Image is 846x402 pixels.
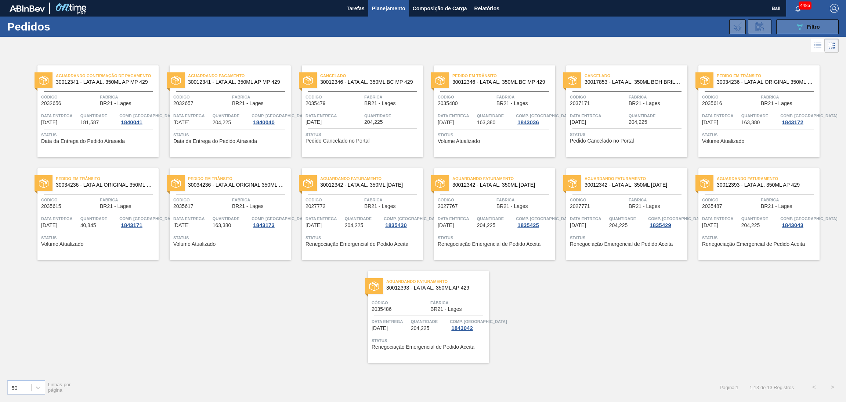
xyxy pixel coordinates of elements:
img: status [568,76,577,85]
span: BR21 - Lages [761,101,792,106]
a: statusAguardando Faturamento30012342 - LATA AL. 350ML [DATE]Código2027771FábricaBR21 - LagesData ... [555,168,687,260]
span: Status [41,131,157,139]
span: Quantidade [364,112,421,119]
span: Fábrica [629,93,686,101]
span: 2035616 [702,101,722,106]
a: statusPedido em Trânsito30034236 - LATA AL ORIGINAL 350ML BRILHOCódigo2035615FábricaBR21 - LagesD... [26,168,159,260]
span: 30012342 - LATA AL. 350ML BC 429 [320,182,417,188]
span: Relatórios [474,4,499,13]
span: Pedido Cancelado no Portal [305,138,369,144]
span: Comp. Carga [384,215,441,222]
span: Quantidade [80,112,118,119]
span: 204,225 [213,120,231,125]
span: Código [41,196,98,204]
span: Fábrica [629,196,686,204]
span: Código [305,93,362,101]
span: Data entrega [570,112,627,119]
span: Cancelado [320,72,423,79]
span: Fábrica [100,93,157,101]
span: Status [305,131,421,138]
div: Solicitação de Revisão de Pedidos [748,19,771,34]
div: Visão em Cards [825,39,839,53]
span: Aguardando Pagamento [188,72,291,79]
span: BR21 - Lages [100,101,131,106]
span: Código [173,93,230,101]
a: statusPedido em Trânsito30034236 - LATA AL ORIGINAL 350ML BRILHOCódigo2035617FábricaBR21 - LagesD... [159,168,291,260]
span: Status [702,234,818,241]
span: Data entrega [305,215,343,222]
a: statusCancelado30012346 - LATA AL. 350ML BC MP 429Código2035479FábricaBR21 - LagesData entrega[DA... [291,65,423,157]
span: 30012342 - LATA AL. 350ML BC 429 [452,182,549,188]
span: 29/09/2025 [702,120,718,125]
span: 2035486 [372,306,392,312]
span: 40,845 [80,223,96,228]
span: Status [173,131,289,139]
span: 1 - 13 de 13 Registros [749,385,794,390]
span: Código [702,196,759,204]
span: Renegociação Emergencial de Pedido Aceita [305,241,408,247]
span: BR21 - Lages [629,204,660,209]
div: Visão em Lista [811,39,825,53]
span: 2035479 [305,101,326,106]
div: 1843173 [252,222,276,228]
span: 30012393 - LATA AL. 350ML AP 429 [717,182,814,188]
img: status [171,76,181,85]
span: Aguardando Confirmação de Pagamento [56,72,159,79]
button: Filtro [776,19,839,34]
span: Data entrega [570,215,607,222]
span: Aguardando Faturamento [585,175,687,182]
span: Aguardando Faturamento [452,175,555,182]
span: Data da Entrega do Pedido Atrasada [173,139,257,144]
span: Aguardando Faturamento [386,278,489,285]
span: BR21 - Lages [364,101,396,106]
span: Data entrega [438,112,475,119]
span: Página : 1 [720,385,738,390]
a: Comp. [GEOGRAPHIC_DATA]1835429 [648,215,686,228]
span: Pedido em Trânsito [717,72,820,79]
span: Comp. Carga [119,215,176,222]
span: Quantidade [345,215,382,222]
span: Pedido em Trânsito [56,175,159,182]
span: BR21 - Lages [629,101,660,106]
div: 1843043 [780,222,805,228]
span: 204,225 [741,223,760,228]
span: Comp. Carga [450,318,507,325]
span: Aguardando Faturamento [717,175,820,182]
img: status [303,76,313,85]
a: Comp. [GEOGRAPHIC_DATA]1843036 [516,112,553,125]
span: Código [41,93,98,101]
span: 30012342 - LATA AL. 350ML BC 429 [585,182,681,188]
span: 204,225 [364,119,383,125]
a: Comp. [GEOGRAPHIC_DATA]1835430 [384,215,421,228]
span: 2037171 [570,101,590,106]
span: BR21 - Lages [496,204,528,209]
span: Comp. Carga [119,112,176,119]
span: Fábrica [761,196,818,204]
img: status [303,179,313,188]
span: Volume Atualizado [702,139,744,144]
span: Status [570,234,686,241]
span: Código [438,93,495,101]
span: 2027767 [438,204,458,209]
span: Quantidade [609,215,647,222]
img: Logout [830,4,839,13]
span: 2027772 [305,204,326,209]
a: statusAguardando Faturamento30012393 - LATA AL. 350ML AP 429Código2035486FábricaBR21 - LagesData ... [357,271,489,363]
a: Comp. [GEOGRAPHIC_DATA]1843171 [119,215,157,228]
span: Data da Entrega do Pedido Atrasada [41,139,125,144]
a: Comp. [GEOGRAPHIC_DATA]1843172 [780,112,818,125]
span: Renegociação Emergencial de Pedido Aceita [702,241,805,247]
div: 1840040 [252,119,276,125]
div: 1843171 [119,222,144,228]
span: Filtro [807,24,820,30]
span: Comp. Carga [516,215,573,222]
span: 30012346 - LATA AL. 350ML BC MP 429 [320,79,417,85]
span: 2032657 [173,101,194,106]
h1: Pedidos [7,22,120,31]
span: Fábrica [496,93,553,101]
span: Data entrega [372,318,409,325]
span: BR21 - Lages [430,306,462,312]
img: status [435,76,445,85]
div: 1835429 [648,222,672,228]
span: Quantidade [213,215,250,222]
